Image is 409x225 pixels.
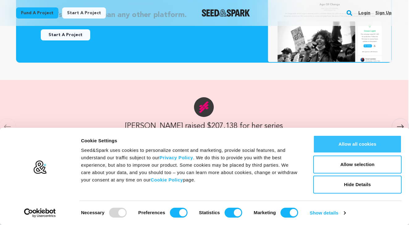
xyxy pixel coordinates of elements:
[16,7,58,19] a: Fund a project
[159,155,193,160] a: Privacy Policy
[202,9,250,17] img: Seed&Spark Logo Dark Mode
[254,210,276,215] strong: Marketing
[125,121,283,132] h2: [PERSON_NAME] raised $207,138 for her series
[62,7,106,19] a: Start a project
[194,97,214,117] img: Ordinary Women
[81,137,299,144] div: Cookie Settings
[13,208,67,218] a: Usercentrics Cookiebot - opens in a new window
[81,147,299,184] div: Seed&Spark uses cookies to personalize content and marketing, provide social features, and unders...
[313,135,402,153] button: Allow all cookies
[202,9,250,17] a: Seed&Spark Homepage
[41,29,90,40] a: Start A Project
[199,210,220,215] strong: Statistics
[313,156,402,173] button: Allow selection
[375,8,392,18] a: Sign up
[33,160,47,174] img: logo
[151,177,183,182] a: Cookie Policy
[138,210,165,215] strong: Preferences
[310,208,346,218] a: Show details
[81,210,104,215] strong: Necessary
[313,176,402,194] button: Hide Details
[358,8,370,18] a: Login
